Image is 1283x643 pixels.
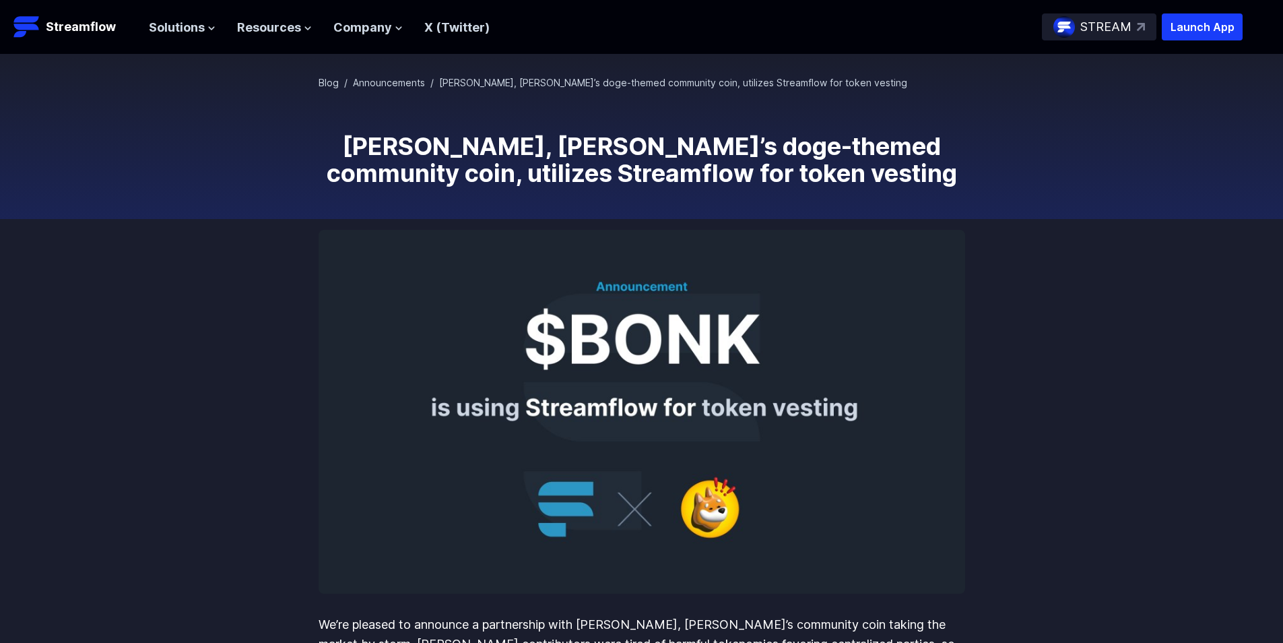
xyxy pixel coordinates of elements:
span: Company [333,18,392,38]
p: STREAM [1080,18,1131,37]
span: [PERSON_NAME], [PERSON_NAME]’s doge-themed community coin, utilizes Streamflow for token vesting [439,77,907,88]
span: / [430,77,434,88]
img: top-right-arrow.svg [1137,23,1145,31]
button: Solutions [149,18,216,38]
a: X (Twitter) [424,20,490,34]
img: BONK, Solana’s doge-themed community coin, utilizes Streamflow for token vesting [319,230,965,594]
span: Solutions [149,18,205,38]
button: Resources [237,18,312,38]
button: Launch App [1162,13,1243,40]
img: Streamflow Logo [13,13,40,40]
p: Streamflow [46,18,116,36]
a: STREAM [1042,13,1156,40]
img: streamflow-logo-circle.png [1053,16,1075,38]
button: Company [333,18,403,38]
a: Streamflow [13,13,135,40]
span: Resources [237,18,301,38]
a: Blog [319,77,339,88]
a: Announcements [353,77,425,88]
span: / [344,77,348,88]
h1: [PERSON_NAME], [PERSON_NAME]’s doge-themed community coin, utilizes Streamflow for token vesting [319,133,965,187]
